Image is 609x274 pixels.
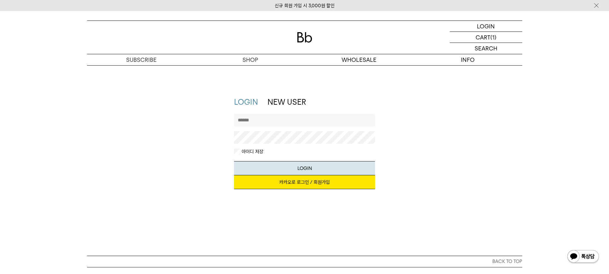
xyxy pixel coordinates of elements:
button: BACK TO TOP [87,256,522,267]
p: (1) [490,32,496,43]
a: SHOP [196,54,305,65]
p: WHOLESALE [305,54,413,65]
a: LOGIN [450,21,522,32]
a: CART (1) [450,32,522,43]
p: SEARCH [475,43,497,54]
p: INFO [413,54,522,65]
a: 카카오로 로그인 / 회원가입 [234,175,375,189]
a: LOGIN [234,97,258,107]
a: NEW USER [267,97,306,107]
img: 로고 [297,32,312,43]
img: 카카오톡 채널 1:1 채팅 버튼 [567,249,600,265]
p: CART [476,32,490,43]
button: LOGIN [234,161,375,175]
p: LOGIN [477,21,495,32]
a: SUBSCRIBE [87,54,196,65]
label: 아이디 저장 [240,149,263,155]
a: 신규 회원 가입 시 3,000원 할인 [275,3,335,9]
